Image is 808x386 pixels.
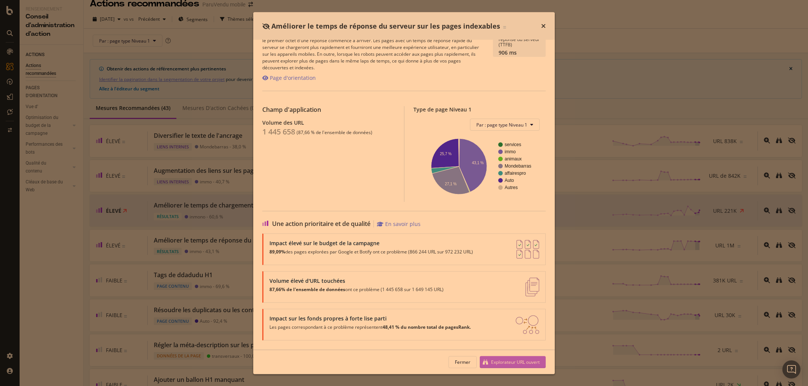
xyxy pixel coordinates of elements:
[269,287,444,292] p: ont ce problème (1 445 658 sur 1 649 145 URL)
[272,220,370,227] span: Une action prioritaire et de qualité
[541,21,546,31] div: Temps
[525,278,539,296] img: e5DMFwAAAABJRU5ErkJggg==
[269,278,444,284] div: Volume élevé d'URL touchées
[499,49,540,56] div: 906 ms
[455,359,470,365] div: Fermer
[297,130,372,135] div: (87,66 % de l'ensemble de données)
[413,106,546,113] div: Type de page Niveau 1
[472,161,484,165] text: 43,1 %
[269,286,345,293] strong: 87,66% de l'ensemble de données
[383,324,471,330] strong: 48,41 % du nombre total de pagesRank.
[269,249,473,255] p: des pages explorées par Google et Botify ont ce problème (866 244 URL sur 972 232 URL)
[269,325,471,330] p: Les pages correspondant à ce problème représentent
[480,356,546,368] button: Explorateur URL ouvert
[505,149,516,154] text: immo
[271,21,500,30] span: Améliorer le temps de réponse du serveur sur les pages indexables
[440,151,451,156] text: 25,7 %
[491,359,540,365] div: Explorateur URL ouvert
[269,315,471,322] div: Impact sur les fonds propres à forte lise parti
[505,185,518,190] text: Autres
[476,121,527,128] span: Par : page type Niveau 1
[262,23,270,29] div: Coupe oculaire
[445,182,456,186] text: 27,1 %
[269,249,285,255] strong: 89,09%
[262,31,484,71] div: temps de réponse du serveur est le temps entre la demande pour une page donnée et le moment où le...
[505,178,514,183] text: Auto
[262,119,395,126] div: Volume des URL
[253,12,555,374] div: modal
[262,74,316,82] a: Page d'orientation
[448,356,477,368] button: Fermer
[262,106,395,113] div: Champ d'application
[270,74,316,82] div: Page d'orientation
[782,360,800,378] div: Messager d'interphone ouvert
[505,163,531,169] text: Mondebarras
[505,142,521,147] text: services
[269,240,473,246] div: Impact élevé sur le budget de la campagne
[377,220,421,227] a: En savoir plus
[505,171,526,176] text: affairespro
[503,26,506,28] img: Égal
[499,32,540,47] div: Temps moyen de réponse du serveur (TTFB)
[516,315,539,334] img: DDxVyA23.png
[470,119,540,131] button: Par : page type Niveau 1
[262,127,295,136] div: 1 445 658
[385,220,421,227] div: En savoir plus
[516,240,539,259] img: AY0oso9MOvYAAAAASUVORK5CYII=
[419,137,540,196] div: Un graphique.
[505,156,522,162] text: animaux
[419,137,540,196] svg: A chart.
